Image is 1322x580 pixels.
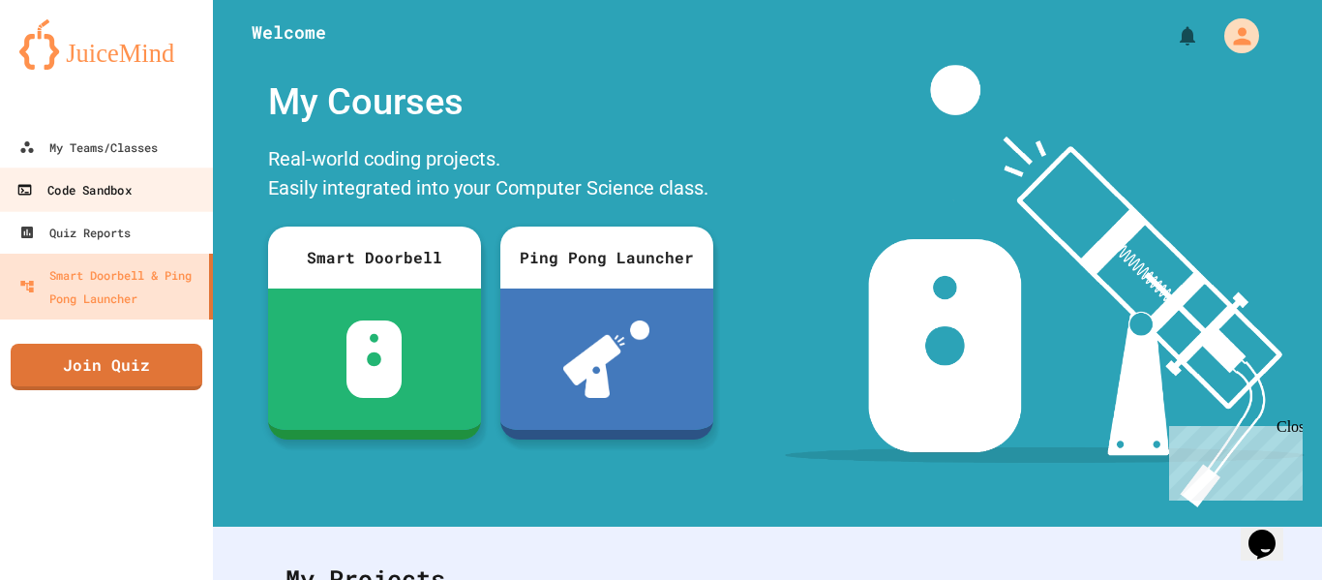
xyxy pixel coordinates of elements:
img: sdb-white.svg [346,321,402,398]
img: banner-image-my-projects.png [785,65,1304,507]
iframe: chat widget [1161,418,1303,501]
div: Smart Doorbell & Ping Pong Launcher [19,263,201,310]
a: Join Quiz [11,344,202,390]
div: My Notifications [1140,19,1204,52]
div: Smart Doorbell [268,227,481,289]
iframe: chat widget [1241,503,1303,561]
div: Code Sandbox [16,178,131,202]
div: Chat with us now!Close [8,8,134,123]
img: ppl-with-ball.png [563,321,649,398]
div: Ping Pong Launcher [500,227,713,289]
div: Real-world coding projects. Easily integrated into your Computer Science class. [258,139,723,212]
img: logo-orange.svg [19,19,194,70]
div: My Account [1204,14,1264,58]
div: Quiz Reports [19,221,131,244]
div: My Teams/Classes [19,136,158,159]
div: My Courses [258,65,723,139]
